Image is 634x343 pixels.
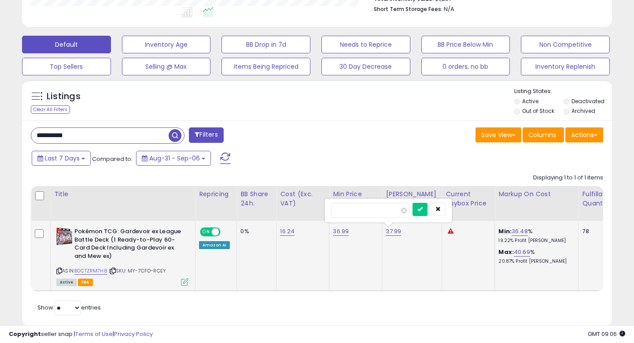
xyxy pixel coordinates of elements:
[92,155,133,163] span: Compared to:
[114,330,153,338] a: Privacy Policy
[495,186,579,221] th: The percentage added to the cost of goods (COGS) that forms the calculator for Min & Max prices.
[280,190,325,208] div: Cost (Exc. VAT)
[280,227,295,236] a: 16.24
[498,227,512,235] b: Min:
[582,227,609,235] div: 78
[37,303,101,312] span: Show: entries
[421,36,510,53] button: BB Price Below Min
[321,36,410,53] button: Needs to Reprice
[528,130,556,139] span: Columns
[498,248,514,256] b: Max:
[521,58,610,75] button: Inventory Replenish
[565,127,603,142] button: Actions
[514,87,612,96] p: Listing States:
[333,190,378,199] div: Min Price
[514,248,530,257] a: 40.69
[571,97,605,105] label: Deactivated
[588,330,625,338] span: 2025-09-15 09:06 GMT
[240,190,273,208] div: BB Share 24h.
[523,127,564,142] button: Columns
[219,228,233,236] span: OFF
[582,190,612,208] div: Fulfillable Quantity
[386,227,401,236] a: 37.99
[512,227,528,236] a: 36.48
[78,279,93,286] span: FBA
[374,5,442,13] b: Short Term Storage Fees:
[240,227,269,235] div: 0%
[45,154,80,163] span: Last 7 Days
[56,227,188,285] div: ASIN:
[74,267,107,275] a: B0CTZRM7H8
[498,227,571,244] div: %
[571,107,595,115] label: Archived
[444,5,454,13] span: N/A
[31,105,70,114] div: Clear All Filters
[54,190,192,199] div: Title
[321,58,410,75] button: 30 Day Decrease
[333,227,349,236] a: 36.99
[189,127,223,143] button: Filters
[199,241,230,249] div: Amazon AI
[522,97,538,105] label: Active
[149,154,200,163] span: Aug-31 - Sep-06
[522,107,554,115] label: Out of Stock
[521,36,610,53] button: Non Competitive
[475,127,521,142] button: Save View
[56,279,77,286] span: All listings currently available for purchase on Amazon
[446,190,491,208] div: Current Buybox Price
[22,36,111,53] button: Default
[221,58,310,75] button: Items Being Repriced
[533,174,603,182] div: Displaying 1 to 1 of 1 items
[47,90,81,103] h5: Listings
[74,227,181,262] b: Pokémon TCG: Gardevoir ex League Battle Deck (1 Ready-to-Play 60-Card Deck Including Gardevoir ex...
[122,58,211,75] button: Selling @ Max
[386,190,438,199] div: [PERSON_NAME]
[75,330,113,338] a: Terms of Use
[109,267,166,274] span: | SKU: MY-7CFO-RCEY
[9,330,153,339] div: seller snap | |
[22,58,111,75] button: Top Sellers
[32,151,91,166] button: Last 7 Days
[9,330,41,338] strong: Copyright
[498,248,571,265] div: %
[136,151,211,166] button: Aug-31 - Sep-06
[498,258,571,265] p: 20.87% Profit [PERSON_NAME]
[421,58,510,75] button: 0 orders, no bb
[122,36,211,53] button: Inventory Age
[498,238,571,244] p: 19.22% Profit [PERSON_NAME]
[201,228,212,236] span: ON
[56,227,72,245] img: 51caLOOXlyL._SL40_.jpg
[498,190,575,199] div: Markup on Cost
[221,36,310,53] button: BB Drop in 7d
[199,190,233,199] div: Repricing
